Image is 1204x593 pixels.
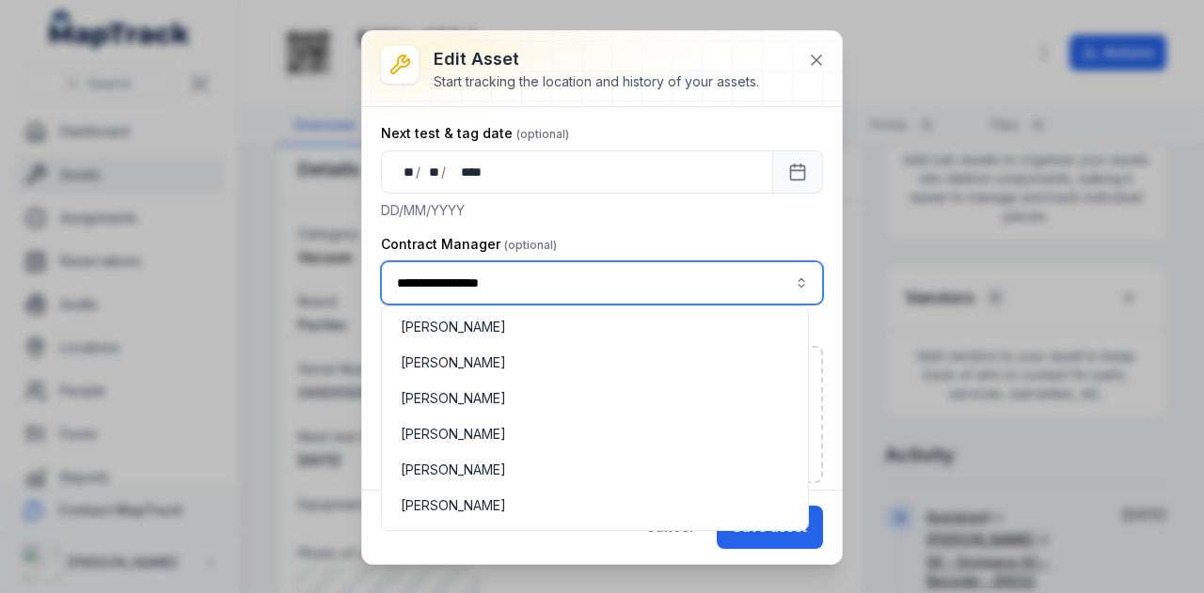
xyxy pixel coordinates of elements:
span: [PERSON_NAME] [401,353,506,372]
input: asset-edit:cf[3efdffd9-f055-49d9-9a65-0e9f08d77abc]-label [381,261,823,304]
span: [PERSON_NAME] [401,496,506,515]
span: [PERSON_NAME] [401,425,506,444]
span: [PERSON_NAME] [401,318,506,336]
span: [PERSON_NAME] [401,389,506,408]
span: [PERSON_NAME] [401,460,506,479]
